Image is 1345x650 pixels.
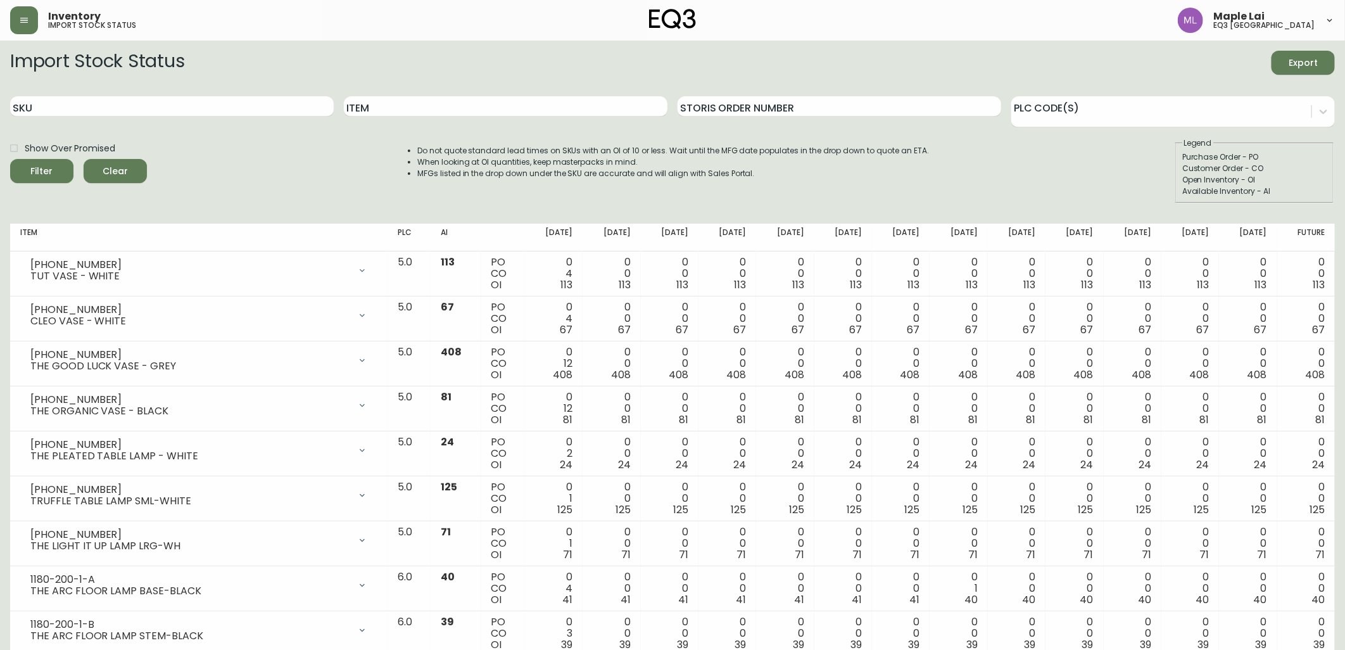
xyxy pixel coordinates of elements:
th: [DATE] [1161,224,1219,252]
span: 67 [849,322,862,337]
span: 408 [727,367,747,382]
th: [DATE] [1219,224,1277,252]
span: 67 [1312,322,1325,337]
div: 0 0 [824,481,862,516]
div: 0 0 [766,437,804,471]
span: 71 [441,525,451,539]
th: [DATE] [1104,224,1161,252]
div: 0 0 [882,302,919,336]
div: 0 0 [766,526,804,561]
div: 0 0 [882,257,919,291]
span: 71 [1315,547,1325,562]
div: 0 0 [1229,437,1266,471]
div: 0 0 [940,437,977,471]
span: 67 [560,322,573,337]
div: 0 0 [882,481,919,516]
span: 113 [1255,277,1267,292]
div: 0 0 [709,571,746,606]
span: 81 [852,412,862,427]
span: 67 [1081,322,1094,337]
th: [DATE] [698,224,756,252]
div: 0 0 [593,571,630,606]
span: 67 [1023,322,1035,337]
div: 0 0 [824,392,862,426]
div: 0 1 [535,481,572,516]
div: 0 0 [1171,257,1209,291]
div: 0 0 [709,526,746,561]
span: 71 [911,547,920,562]
div: [PHONE_NUMBER] [30,484,350,495]
div: 0 0 [1056,526,1093,561]
div: 0 4 [535,302,572,336]
span: 71 [1142,547,1151,562]
div: 0 0 [1171,481,1209,516]
div: [PHONE_NUMBER] [30,259,350,271]
div: 0 0 [1287,437,1325,471]
div: 0 0 [1056,347,1093,381]
div: 0 0 [998,347,1035,381]
span: 24 [441,435,454,449]
div: 0 0 [1229,302,1266,336]
td: 5.0 [388,431,431,476]
span: 113 [850,277,862,292]
div: [PHONE_NUMBER]TRUFFLE TABLE LAMP SML-WHITE [20,481,377,509]
div: 0 0 [1229,481,1266,516]
img: logo [649,9,696,29]
th: [DATE] [583,224,640,252]
span: 125 [847,502,862,517]
div: 0 0 [1056,392,1093,426]
div: 0 0 [651,392,688,426]
span: 24 [792,457,804,472]
span: 81 [441,390,451,404]
span: 67 [907,322,920,337]
div: 0 0 [1229,347,1266,381]
div: [PHONE_NUMBER] [30,439,350,450]
span: 113 [792,277,804,292]
div: 0 0 [1287,302,1325,336]
span: 24 [618,457,631,472]
span: 113 [676,277,688,292]
div: 1180-200-1-A [30,574,350,585]
span: 81 [795,412,804,427]
div: 0 0 [709,302,746,336]
div: 0 0 [882,571,919,606]
div: 0 4 [535,257,572,291]
span: 113 [1139,277,1151,292]
h2: Import Stock Status [10,51,184,75]
span: 125 [1078,502,1094,517]
div: 0 0 [998,481,1035,516]
span: Clear [94,163,137,179]
span: 81 [911,412,920,427]
span: 408 [785,367,804,382]
th: PLC [388,224,431,252]
div: 0 0 [1171,347,1209,381]
div: [PHONE_NUMBER] [30,529,350,540]
div: THE ARC FLOOR LAMP BASE-BLACK [30,585,350,597]
div: PO CO [491,347,515,381]
th: [DATE] [988,224,1045,252]
span: 81 [564,412,573,427]
span: 125 [963,502,978,517]
div: 0 0 [651,302,688,336]
th: [DATE] [1045,224,1103,252]
div: 0 0 [1171,437,1209,471]
div: 0 0 [593,437,630,471]
span: OI [491,457,502,472]
th: [DATE] [814,224,872,252]
div: 0 0 [998,437,1035,471]
div: Available Inventory - AI [1182,186,1327,197]
div: PO CO [491,437,515,471]
div: 0 0 [651,257,688,291]
span: 71 [1199,547,1209,562]
span: 125 [1020,502,1035,517]
div: 0 0 [1287,257,1325,291]
td: 5.0 [388,252,431,296]
div: 1180-200-1-B [30,619,350,630]
div: 0 0 [824,526,862,561]
th: AI [431,224,481,252]
div: [PHONE_NUMBER]CLEO VASE - WHITE [20,302,377,329]
div: 0 0 [824,347,862,381]
span: 113 [561,277,573,292]
button: Filter [10,159,73,183]
span: 24 [1196,457,1209,472]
